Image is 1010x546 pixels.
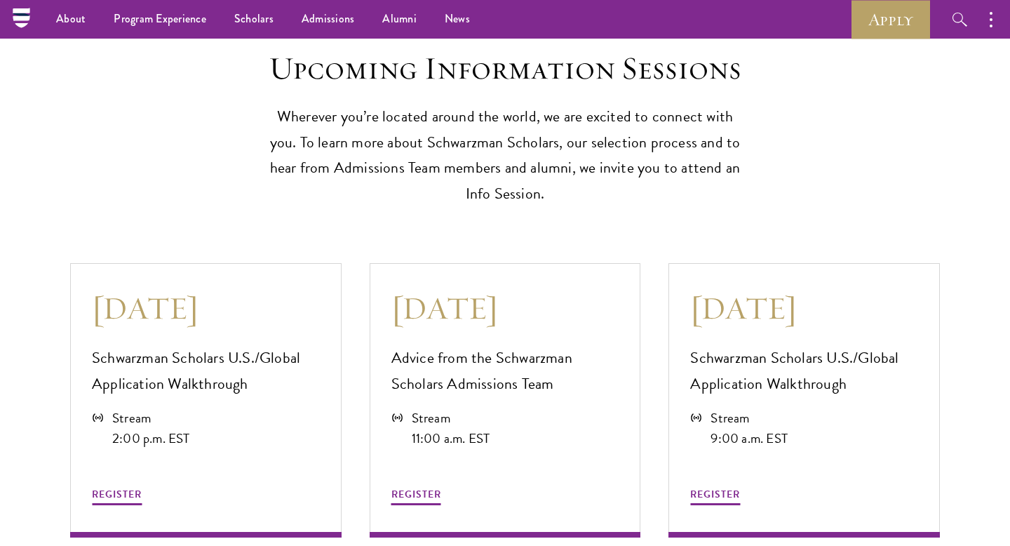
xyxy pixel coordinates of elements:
span: REGISTER [391,487,441,502]
a: [DATE] Schwarzman Scholars U.S./Global Application Walkthrough Stream 9:00 a.m. EST REGISTER [668,263,940,538]
div: Stream [711,408,788,428]
a: [DATE] Advice from the Schwarzman Scholars Admissions Team Stream 11:00 a.m. EST REGISTER [370,263,641,538]
p: Advice from the Schwarzman Scholars Admissions Team [391,345,619,397]
div: 9:00 a.m. EST [711,428,788,448]
div: Stream [112,408,190,428]
p: Wherever you’re located around the world, we are excited to connect with you. To learn more about... [263,104,747,208]
div: Stream [412,408,490,428]
a: [DATE] Schwarzman Scholars U.S./Global Application Walkthrough Stream 2:00 p.m. EST REGISTER [70,263,342,538]
h3: [DATE] [391,288,619,328]
div: 2:00 p.m. EST [112,428,190,448]
button: REGISTER [92,486,142,507]
h3: [DATE] [690,288,918,328]
p: Schwarzman Scholars U.S./Global Application Walkthrough [690,345,918,397]
p: Schwarzman Scholars U.S./Global Application Walkthrough [92,345,320,397]
button: REGISTER [391,486,441,507]
span: REGISTER [92,487,142,502]
span: REGISTER [690,487,740,502]
h2: Upcoming Information Sessions [263,49,747,88]
h3: [DATE] [92,288,320,328]
div: 11:00 a.m. EST [412,428,490,448]
button: REGISTER [690,486,740,507]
